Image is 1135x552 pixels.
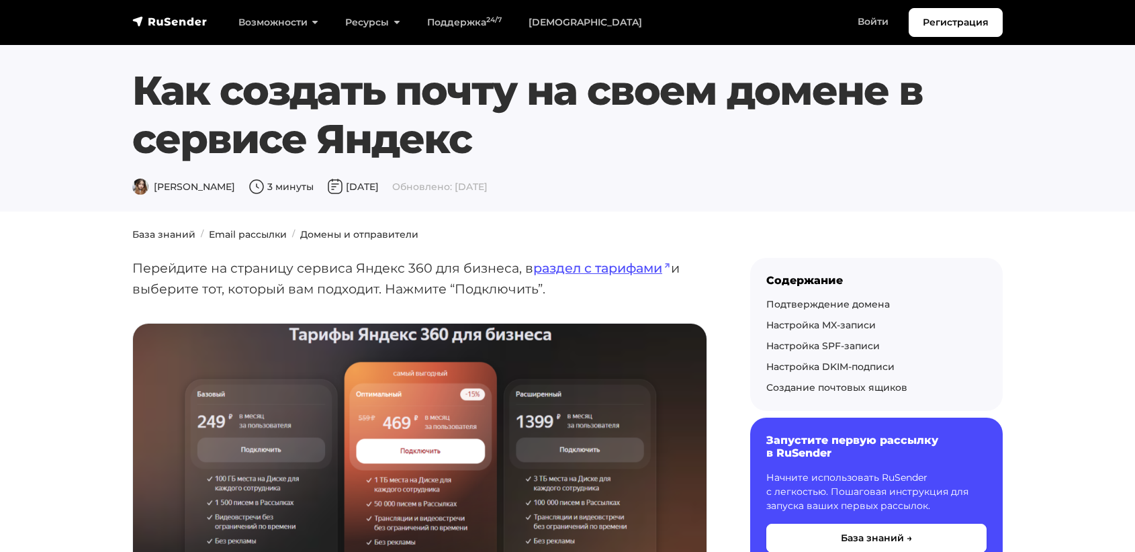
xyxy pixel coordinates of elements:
a: Поддержка24/7 [414,9,515,36]
a: Войти [844,8,902,36]
a: Email рассылки [209,228,287,240]
a: Возможности [225,9,332,36]
a: Ресурсы [332,9,413,36]
a: раздел с тарифами [533,260,671,276]
a: [DEMOGRAPHIC_DATA] [515,9,655,36]
a: Домены и отправители [300,228,418,240]
a: Создание почтовых ящиков [766,381,907,394]
div: Содержание [766,274,987,287]
img: Дата публикации [327,179,343,195]
img: RuSender [132,15,208,28]
a: База знаний [132,228,195,240]
h6: Запустите первую рассылку в RuSender [766,434,987,459]
a: Настройка MX-записи [766,319,876,331]
a: Регистрация [909,8,1003,37]
nav: breadcrumb [124,228,1011,242]
span: [PERSON_NAME] [132,181,235,193]
p: Начните использовать RuSender с легкостью. Пошаговая инструкция для запуска ваших первых рассылок. [766,471,987,513]
span: 3 минуты [248,181,314,193]
a: Подтверждение домена [766,298,890,310]
a: Настройка SPF-записи [766,340,880,352]
a: Настройка DKIM-подписи [766,361,895,373]
h1: Как создать почту на своем домене в сервисе Яндекс [132,66,1003,163]
img: Время чтения [248,179,265,195]
p: Перейдите на страницу сервиса Яндекс 360 для бизнеса, в и выберите тот, который вам подходит. Наж... [132,258,707,299]
span: Обновлено: [DATE] [392,181,488,193]
sup: 24/7 [486,15,502,24]
span: [DATE] [327,181,379,193]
